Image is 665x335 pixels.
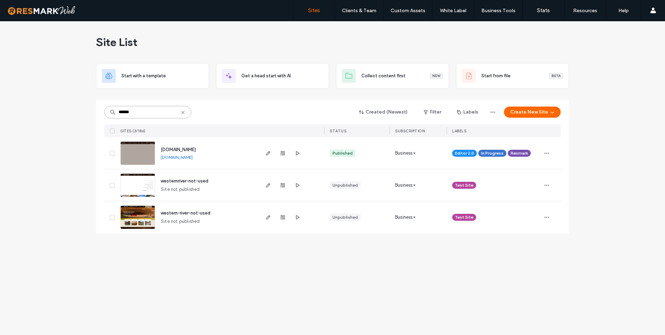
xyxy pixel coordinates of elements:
[395,128,425,133] span: SUBSCRIPTION
[161,186,200,193] span: Site not published
[430,73,443,79] div: New
[455,182,473,188] span: Test Site
[120,128,146,133] span: SITES (3/186)
[504,107,561,118] button: Create New Site
[161,178,208,184] a: westernriver-not-used
[481,150,504,156] span: In Progress
[16,5,30,11] span: Help
[395,214,416,221] span: Business+
[121,72,166,79] span: Start with a template
[361,72,406,79] span: Collect content first
[440,8,466,14] label: White Label
[96,35,137,49] span: Site List
[481,8,515,14] label: Business Tools
[451,107,484,118] button: Labels
[342,8,376,14] label: Clients & Team
[395,150,416,157] span: Business+
[161,155,193,160] a: [DOMAIN_NAME]
[161,147,196,152] a: [DOMAIN_NAME]
[330,128,346,133] span: STATUS
[161,210,210,216] a: western-river-not-used
[456,63,569,89] div: Start from fileBeta
[353,107,414,118] button: Created (Newest)
[452,128,466,133] span: LABELS
[241,72,291,79] span: Get a head start with AI
[511,150,528,156] span: Resmark
[549,73,563,79] div: Beta
[618,8,629,14] label: Help
[216,63,329,89] div: Get a head start with AI
[336,63,449,89] div: Collect content firstNew
[332,150,353,156] div: Published
[332,182,358,188] div: Unpublished
[481,72,511,79] span: Start from file
[537,7,550,14] label: Stats
[161,218,200,225] span: Site not published
[395,182,416,189] span: Business+
[417,107,448,118] button: Filter
[391,8,425,14] label: Custom Assets
[332,214,358,220] div: Unpublished
[455,150,474,156] span: Editor 2.0
[96,63,209,89] div: Start with a template
[308,7,320,14] label: Sites
[573,8,597,14] label: Resources
[455,214,473,220] span: Test Site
